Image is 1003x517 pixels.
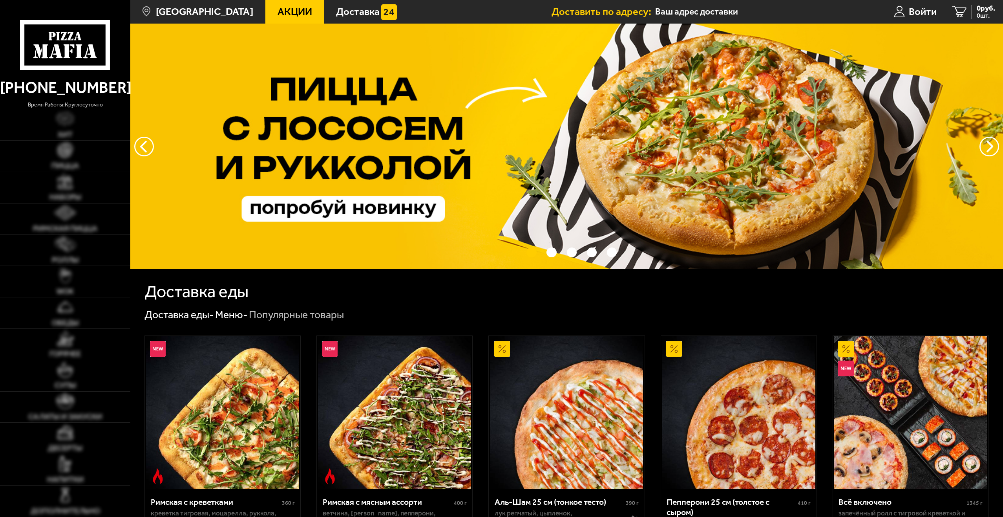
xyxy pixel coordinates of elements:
[834,336,987,489] img: Всё включено
[833,336,988,489] a: АкционныйНовинкаВсё включено
[151,497,280,507] div: Римская с креветками
[494,341,510,357] img: Акционный
[661,336,817,489] a: АкционныйПепперони 25 см (толстое с сыром)
[47,476,84,484] span: Напитки
[489,336,644,489] a: АкционныйАль-Шам 25 см (тонкое тесто)
[655,5,856,19] input: Ваш адрес доставки
[977,5,995,12] span: 0 руб.
[662,336,815,489] img: Пепперони 25 см (толстое с сыром)
[51,162,79,170] span: Пицца
[381,4,397,20] img: 15daf4d41897b9f0e9f617042186c801.svg
[150,341,166,357] img: Новинка
[607,247,617,258] button: точки переключения
[150,468,166,484] img: Острое блюдо
[249,308,344,322] div: Популярные товары
[144,308,214,321] a: Доставка еды-
[282,500,295,506] span: 360 г
[134,137,154,156] button: следующий
[318,336,471,489] img: Римская с мясным ассорти
[667,497,796,517] div: Пепперони 25 см (толстое с сыром)
[48,444,82,452] span: Десерты
[979,137,999,156] button: предыдущий
[526,247,537,258] button: точки переключения
[626,500,639,506] span: 390 г
[146,336,299,489] img: Римская с креветками
[215,308,248,321] a: Меню-
[838,341,854,357] img: Акционный
[587,247,597,258] button: точки переключения
[28,413,102,421] span: Салаты и закуски
[55,381,76,389] span: Супы
[156,7,253,17] span: [GEOGRAPHIC_DATA]
[490,336,643,489] img: Аль-Шам 25 см (тонкое тесто)
[322,341,338,357] img: Новинка
[144,283,248,300] h1: Доставка еды
[322,468,338,484] img: Острое блюдо
[666,341,682,357] img: Акционный
[838,361,854,376] img: Новинка
[52,319,79,327] span: Обеды
[49,193,81,201] span: Наборы
[977,13,995,19] span: 0 шт.
[145,336,300,489] a: НовинкаОстрое блюдоРимская с креветками
[839,497,965,507] div: Всё включено
[567,247,577,258] button: точки переключения
[336,7,380,17] span: Доставка
[57,288,74,295] span: WOK
[323,497,452,507] div: Римская с мясным ассорти
[909,7,937,17] span: Войти
[546,247,557,258] button: точки переключения
[552,7,655,17] span: Доставить по адресу:
[495,497,624,507] div: Аль-Шам 25 см (тонкое тесто)
[966,500,983,506] span: 1345 г
[49,350,81,358] span: Горячее
[798,500,811,506] span: 410 г
[33,225,97,233] span: Римская пицца
[31,507,100,515] span: Дополнительно
[58,131,73,139] span: Хит
[454,500,467,506] span: 400 г
[317,336,472,489] a: НовинкаОстрое блюдоРимская с мясным ассорти
[278,7,312,17] span: Акции
[52,256,79,264] span: Роллы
